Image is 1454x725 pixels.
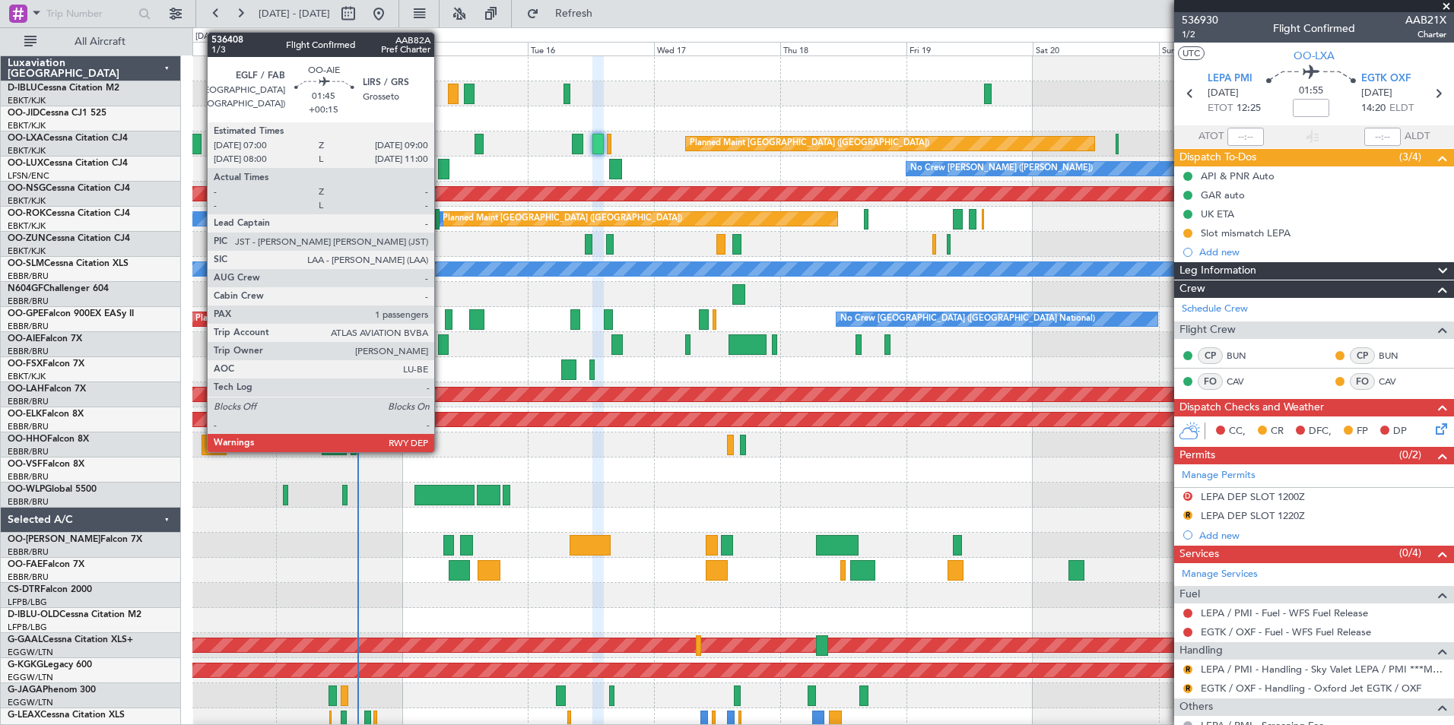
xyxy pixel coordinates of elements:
div: Sat 20 [1033,42,1159,55]
a: G-GAALCessna Citation XLS+ [8,635,133,644]
span: Permits [1179,447,1215,464]
span: 14:20 [1361,101,1386,116]
a: N604GFChallenger 604 [8,284,109,293]
a: OO-JIDCessna CJ1 525 [8,109,106,118]
a: G-LEAXCessna Citation XLS [8,711,125,720]
a: LFPB/LBG [8,622,47,633]
span: OO-HHO [8,435,47,444]
span: (0/4) [1399,545,1421,561]
a: CS-DTRFalcon 2000 [8,585,92,594]
a: EBBR/BRU [8,396,49,407]
span: OO-JID [8,109,40,118]
span: CS-DTR [8,585,40,594]
span: 1/2 [1182,28,1218,41]
span: G-LEAX [8,711,40,720]
span: Flight Crew [1179,321,1236,339]
span: [DATE] [1208,86,1239,101]
a: EBBR/BRU [8,421,49,432]
span: N604GF [8,284,43,293]
a: LFPB/LBG [8,597,47,608]
a: EBKT/KJK [8,145,46,157]
span: OO-ZUN [8,234,46,243]
a: OO-WLPGlobal 5500 [8,485,97,494]
span: [DATE] - [DATE] [259,7,330,21]
a: Manage Permits [1182,468,1256,483]
a: OO-LUXCessna Citation CJ4 [8,159,128,168]
a: OO-FAEFalcon 7X [8,560,84,569]
a: LEPA / PMI - Fuel - WFS Fuel Release [1201,606,1368,619]
a: Schedule Crew [1182,302,1248,317]
div: CP [1198,347,1223,364]
a: BUN [1379,349,1413,362]
div: CP [1350,347,1375,364]
a: EBKT/KJK [8,371,46,382]
div: FO [1198,373,1223,390]
span: CC, [1229,424,1246,439]
div: Fri 19 [906,42,1033,55]
a: EBBR/BRU [8,571,49,583]
span: 12:25 [1237,101,1261,116]
a: OO-FSXFalcon 7X [8,359,84,369]
span: All Aircraft [40,36,160,47]
div: Planned Maint [GEOGRAPHIC_DATA] ([GEOGRAPHIC_DATA]) [690,132,929,155]
div: Sun 14 [276,42,402,55]
span: OO-FSX [8,359,43,369]
a: EGTK / OXF - Fuel - WFS Fuel Release [1201,625,1371,638]
span: ALDT [1405,129,1430,144]
div: Thu 18 [780,42,906,55]
div: Flight Confirmed [1273,21,1355,36]
span: CR [1271,424,1284,439]
a: LFSN/ENC [8,170,49,182]
a: G-JAGAPhenom 300 [8,685,96,695]
span: OO-LUX [8,159,43,168]
a: OO-LXACessna Citation CJ4 [8,134,128,143]
a: D-IBLU-OLDCessna Citation M2 [8,610,141,619]
a: EGGW/LTN [8,697,53,708]
a: Manage Services [1182,567,1258,582]
a: EBBR/BRU [8,346,49,357]
span: OO-GPE [8,309,43,318]
a: EBKT/KJK [8,195,46,207]
span: Others [1179,698,1213,716]
button: Refresh [519,2,611,26]
div: FO [1350,373,1375,390]
a: OO-ZUNCessna Citation CJ4 [8,234,130,243]
span: 01:55 [1299,84,1323,99]
span: (0/2) [1399,447,1421,463]
div: Mon 15 [402,42,529,55]
a: EBBR/BRU [8,546,49,558]
button: D [1183,492,1192,501]
a: EGGW/LTN [8,647,53,658]
a: EBKT/KJK [8,95,46,106]
span: Fuel [1179,586,1200,603]
span: OO-AIE [8,334,40,344]
div: No Crew [PERSON_NAME] ([PERSON_NAME]) [910,157,1093,180]
a: OO-[PERSON_NAME]Falcon 7X [8,535,142,544]
button: R [1183,665,1192,674]
a: EBKT/KJK [8,120,46,131]
a: BUN [1227,349,1261,362]
div: Sun 21 [1159,42,1285,55]
span: OO-ELK [8,410,42,419]
span: OO-LXA [8,134,43,143]
input: Trip Number [46,2,134,25]
span: OO-[PERSON_NAME] [8,535,100,544]
span: D-IBLU-OLD [8,610,59,619]
a: OO-SLMCessna Citation XLS [8,259,129,268]
span: Dispatch Checks and Weather [1179,399,1324,416]
span: G-KGKG [8,660,43,670]
a: EBBR/BRU [8,321,49,332]
span: OO-SLM [8,259,44,268]
span: EGTK OXF [1361,71,1411,87]
span: Services [1179,546,1219,563]
span: OO-NSG [8,184,46,193]
a: G-KGKGLegacy 600 [8,660,92,670]
a: EGGW/LTN [8,672,53,683]
span: OO-ROK [8,209,46,218]
span: G-JAGA [8,685,43,695]
div: GAR auto [1201,188,1245,201]
a: EGTK / OXF - Handling - Oxford Jet EGTK / OXF [1201,682,1421,695]
span: D-IBLU [8,84,37,93]
button: All Aircraft [17,30,165,54]
div: Sat 13 [150,42,276,55]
